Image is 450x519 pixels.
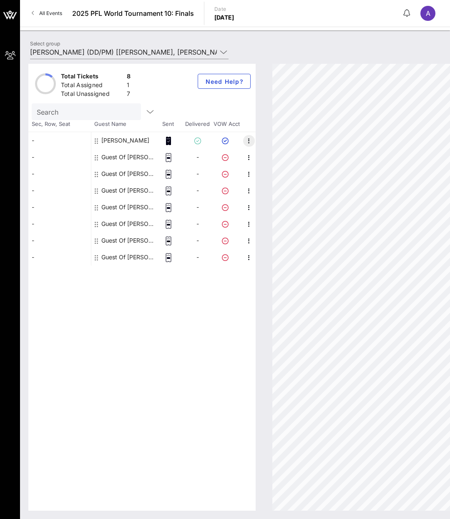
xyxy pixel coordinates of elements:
[196,203,199,211] span: -
[196,220,199,227] span: -
[153,120,183,128] span: Sent
[196,237,199,244] span: -
[127,72,131,83] div: 8
[28,216,91,232] div: -
[196,170,199,177] span: -
[101,165,154,182] div: Guest Of Aaron Berkey
[212,120,241,128] span: VOW Acct
[214,5,234,13] p: Date
[61,72,123,83] div: Total Tickets
[183,120,212,128] span: Delivered
[127,90,131,100] div: 7
[101,149,154,165] div: Guest Of Aaron Berkey
[28,182,91,199] div: -
[28,199,91,216] div: -
[426,9,430,18] span: A
[214,13,234,22] p: [DATE]
[28,249,91,266] div: -
[101,182,154,199] div: Guest Of Aaron Berkey
[61,81,123,91] div: Total Assigned
[101,216,154,232] div: Guest Of Aaron Berkey
[28,165,91,182] div: -
[39,10,62,16] span: All Events
[127,81,131,91] div: 1
[101,232,154,249] div: Guest Of Aaron Berkey
[196,253,199,261] span: -
[196,153,199,160] span: -
[28,132,91,149] div: -
[61,90,123,100] div: Total Unassigned
[28,149,91,165] div: -
[30,40,60,47] label: Select group
[196,187,199,194] span: -
[91,120,153,128] span: Guest Name
[205,78,244,85] span: Need Help?
[420,6,435,21] div: A
[72,8,194,18] span: 2025 PFL World Tournament 10: Finals
[27,7,67,20] a: All Events
[28,120,91,128] span: Sec, Row, Seat
[28,232,91,249] div: -
[101,249,154,266] div: Guest Of Aaron Berkey
[101,199,154,216] div: Guest Of Aaron Berkey
[101,132,149,149] div: Aaron Berkey
[198,74,251,89] button: Need Help?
